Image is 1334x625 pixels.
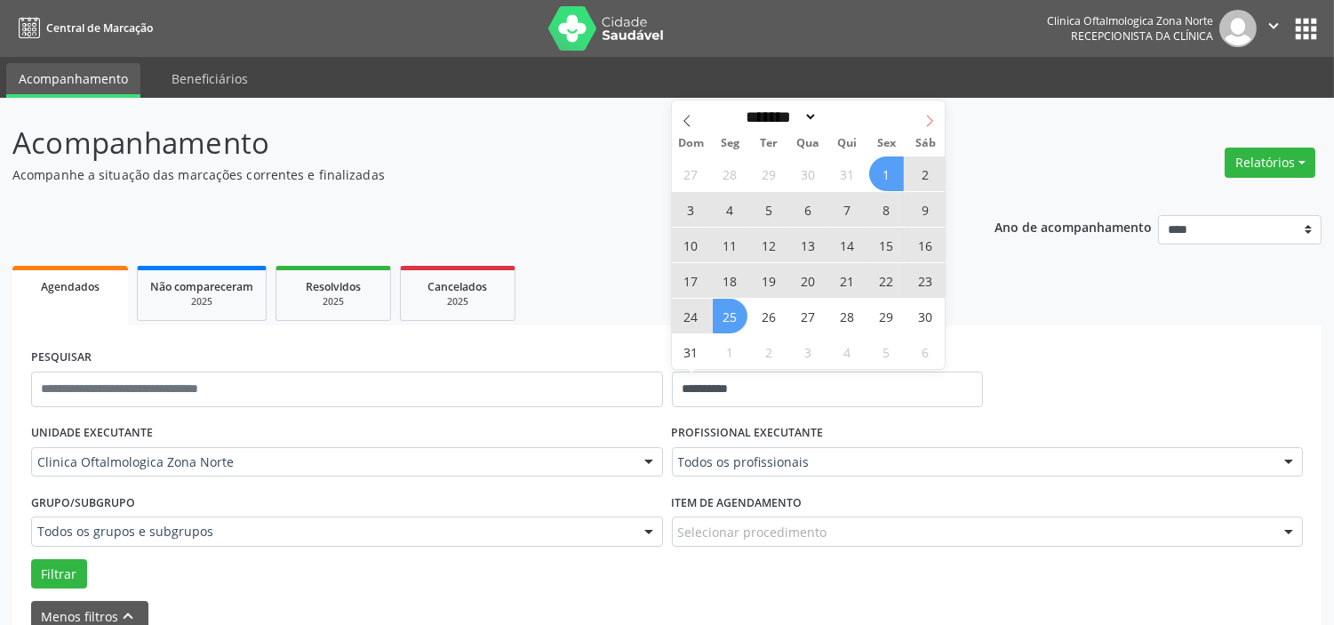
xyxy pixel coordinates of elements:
span: Selecionar procedimento [678,523,827,541]
span: Recepcionista da clínica [1071,28,1213,44]
span: Qua [789,138,828,149]
button: Filtrar [31,559,87,589]
span: Qui [827,138,867,149]
div: 2025 [289,295,378,308]
span: Agosto 29, 2025 [869,299,904,333]
span: Agosto 24, 2025 [674,299,708,333]
label: PROFISSIONAL EXECUTANTE [672,420,824,447]
span: Agosto 20, 2025 [791,263,826,298]
span: Agosto 7, 2025 [830,192,865,227]
span: Agosto 1, 2025 [869,156,904,191]
span: Agosto 6, 2025 [791,192,826,227]
label: UNIDADE EXECUTANTE [31,420,153,447]
span: Julho 29, 2025 [752,156,787,191]
input: Year [818,108,876,126]
span: Dom [672,138,711,149]
button:  [1257,10,1290,47]
label: Grupo/Subgrupo [31,489,135,517]
span: Seg [711,138,750,149]
i:  [1264,16,1283,36]
span: Julho 30, 2025 [791,156,826,191]
span: Agosto 26, 2025 [752,299,787,333]
a: Acompanhamento [6,63,140,98]
span: Agosto 12, 2025 [752,228,787,262]
span: Agosto 17, 2025 [674,263,708,298]
span: Agosto 10, 2025 [674,228,708,262]
span: Central de Marcação [46,20,153,36]
span: Agosto 11, 2025 [713,228,747,262]
img: img [1219,10,1257,47]
span: Agosto 14, 2025 [830,228,865,262]
span: Agosto 2, 2025 [908,156,943,191]
a: Central de Marcação [12,13,153,43]
span: Agosto 18, 2025 [713,263,747,298]
label: PESQUISAR [31,344,92,372]
span: Julho 28, 2025 [713,156,747,191]
span: Agosto 16, 2025 [908,228,943,262]
span: Agosto 5, 2025 [752,192,787,227]
span: Setembro 5, 2025 [869,334,904,369]
div: 2025 [413,295,502,308]
span: Agosto 8, 2025 [869,192,904,227]
span: Agosto 22, 2025 [869,263,904,298]
span: Agosto 4, 2025 [713,192,747,227]
span: Julho 27, 2025 [674,156,708,191]
p: Acompanhe a situação das marcações correntes e finalizadas [12,165,929,184]
span: Cancelados [428,279,488,294]
a: Beneficiários [159,63,260,94]
span: Agosto 27, 2025 [791,299,826,333]
span: Agosto 23, 2025 [908,263,943,298]
p: Ano de acompanhamento [995,215,1152,237]
span: Ter [750,138,789,149]
span: Sex [867,138,906,149]
span: Todos os profissionais [678,453,1267,471]
button: apps [1290,13,1322,44]
span: Agosto 28, 2025 [830,299,865,333]
span: Agosto 21, 2025 [830,263,865,298]
span: Clinica Oftalmologica Zona Norte [37,453,627,471]
span: Todos os grupos e subgrupos [37,523,627,541]
span: Agosto 25, 2025 [713,299,747,333]
span: Setembro 2, 2025 [752,334,787,369]
span: Não compareceram [150,279,253,294]
span: Agosto 19, 2025 [752,263,787,298]
span: Resolvidos [306,279,361,294]
span: Agosto 9, 2025 [908,192,943,227]
span: Setembro 3, 2025 [791,334,826,369]
span: Sáb [906,138,945,149]
p: Acompanhamento [12,121,929,165]
label: Item de agendamento [672,489,803,517]
div: 2025 [150,295,253,308]
span: Agosto 3, 2025 [674,192,708,227]
span: Setembro 6, 2025 [908,334,943,369]
select: Month [740,108,819,126]
div: Clinica Oftalmologica Zona Norte [1047,13,1213,28]
span: Agendados [41,279,100,294]
button: Relatórios [1225,148,1315,178]
span: Agosto 15, 2025 [869,228,904,262]
span: Agosto 13, 2025 [791,228,826,262]
span: Setembro 1, 2025 [713,334,747,369]
span: Setembro 4, 2025 [830,334,865,369]
span: Julho 31, 2025 [830,156,865,191]
span: Agosto 31, 2025 [674,334,708,369]
span: Agosto 30, 2025 [908,299,943,333]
